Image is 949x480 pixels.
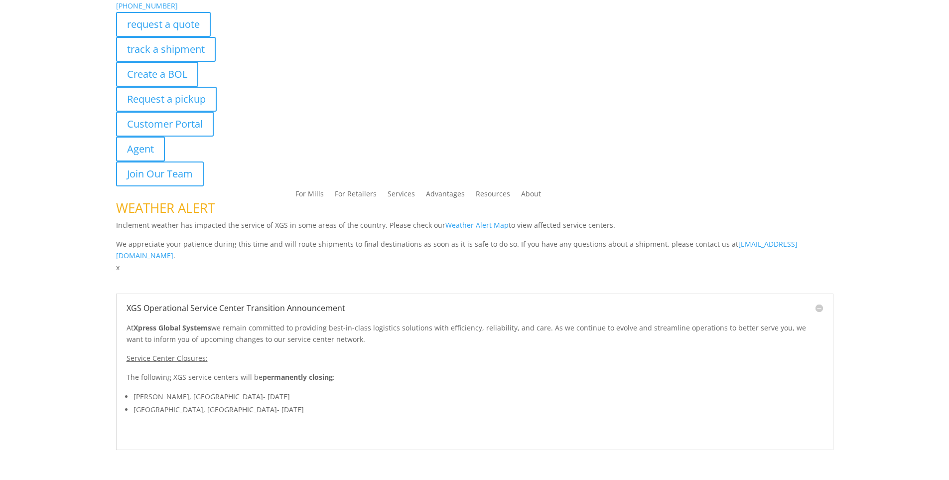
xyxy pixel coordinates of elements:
strong: permanently closing [263,372,333,382]
a: request a quote [116,12,211,37]
p: x [116,262,833,274]
span: WEATHER ALERT [116,199,215,217]
p: We appreciate your patience during this time and will route shipments to final destinations as so... [116,238,833,262]
li: [PERSON_NAME], [GEOGRAPHIC_DATA]- [DATE] [134,390,823,403]
a: Services [388,190,415,201]
p: At we remain committed to providing best-in-class logistics solutions with efficiency, reliabilit... [127,322,823,353]
a: Create a BOL [116,62,198,87]
a: Customer Portal [116,112,214,137]
a: For Retailers [335,190,377,201]
a: Request a pickup [116,87,217,112]
a: Weather Alert Map [445,220,509,230]
a: About [521,190,541,201]
a: Advantages [426,190,465,201]
a: Agent [116,137,165,161]
h5: XGS Operational Service Center Transition Announcement [127,304,823,312]
li: [GEOGRAPHIC_DATA], [GEOGRAPHIC_DATA]- [DATE] [134,403,823,416]
p: Inclement weather has impacted the service of XGS in some areas of the country. Please check our ... [116,219,833,238]
a: For Mills [295,190,324,201]
a: [PHONE_NUMBER] [116,1,178,10]
u: Service Center Closures: [127,353,208,363]
a: Join Our Team [116,161,204,186]
p: The following XGS service centers will be : [127,371,823,390]
strong: Xpress Global Systems [134,323,211,332]
a: Resources [476,190,510,201]
b: Visibility, transparency, and control for your entire supply chain. [116,451,338,461]
a: track a shipment [116,37,216,62]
